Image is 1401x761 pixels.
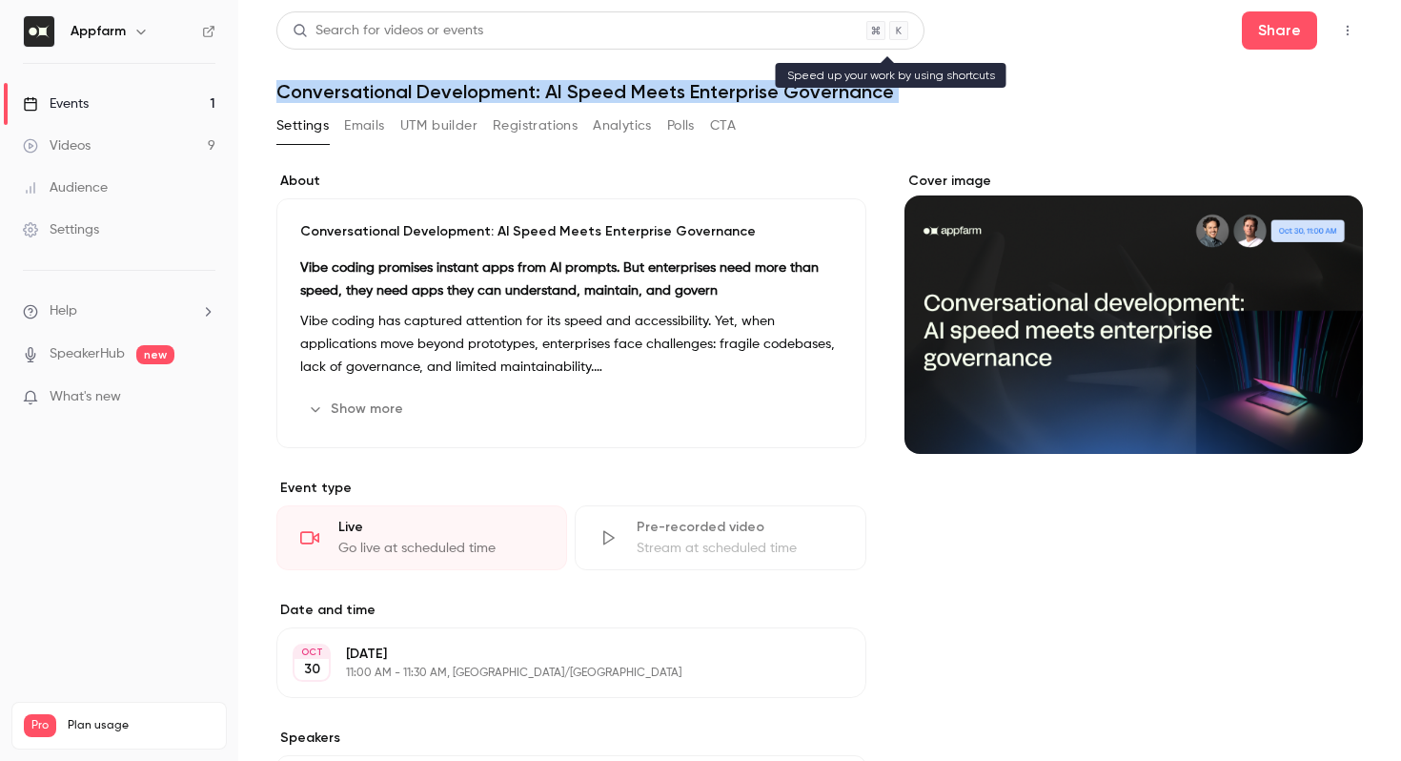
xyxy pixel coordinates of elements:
[23,220,99,239] div: Settings
[276,80,1363,103] h1: Conversational Development: AI Speed Meets Enterprise Governance
[50,344,125,364] a: SpeakerHub
[300,261,819,298] strong: Vibe coding promises instant apps from AI prompts. But enterprises need more than speed, they nee...
[637,539,842,558] div: Stream at scheduled time
[575,505,865,570] div: Pre-recorded videoStream at scheduled time
[904,172,1363,454] section: Cover image
[276,479,866,498] p: Event type
[300,394,415,424] button: Show more
[136,345,174,364] span: new
[50,301,77,321] span: Help
[338,518,543,537] div: Live
[71,22,126,41] h6: Appfarm
[24,714,56,737] span: Pro
[400,111,477,141] button: UTM builder
[276,172,866,191] label: About
[68,718,214,733] span: Plan usage
[710,111,736,141] button: CTA
[23,301,215,321] li: help-dropdown-opener
[637,518,842,537] div: Pre-recorded video
[904,172,1363,191] label: Cover image
[23,136,91,155] div: Videos
[593,111,652,141] button: Analytics
[338,539,543,558] div: Go live at scheduled time
[276,111,329,141] button: Settings
[667,111,695,141] button: Polls
[1242,11,1317,50] button: Share
[23,178,108,197] div: Audience
[300,222,843,241] p: Conversational Development: AI Speed Meets Enterprise Governance
[24,16,54,47] img: Appfarm
[50,387,121,407] span: What's new
[23,94,89,113] div: Events
[294,646,329,659] div: OCT
[493,111,578,141] button: Registrations
[276,601,866,620] label: Date and time
[293,21,483,41] div: Search for videos or events
[344,111,384,141] button: Emails
[276,729,866,748] label: Speakers
[346,666,765,681] p: 11:00 AM - 11:30 AM, [GEOGRAPHIC_DATA]/[GEOGRAPHIC_DATA]
[346,645,765,664] p: [DATE]
[193,389,215,406] iframe: Noticeable Trigger
[300,310,843,379] p: Vibe coding has captured attention for its speed and accessibility. Yet, when applications move b...
[304,660,320,679] p: 30
[276,505,567,570] div: LiveGo live at scheduled time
